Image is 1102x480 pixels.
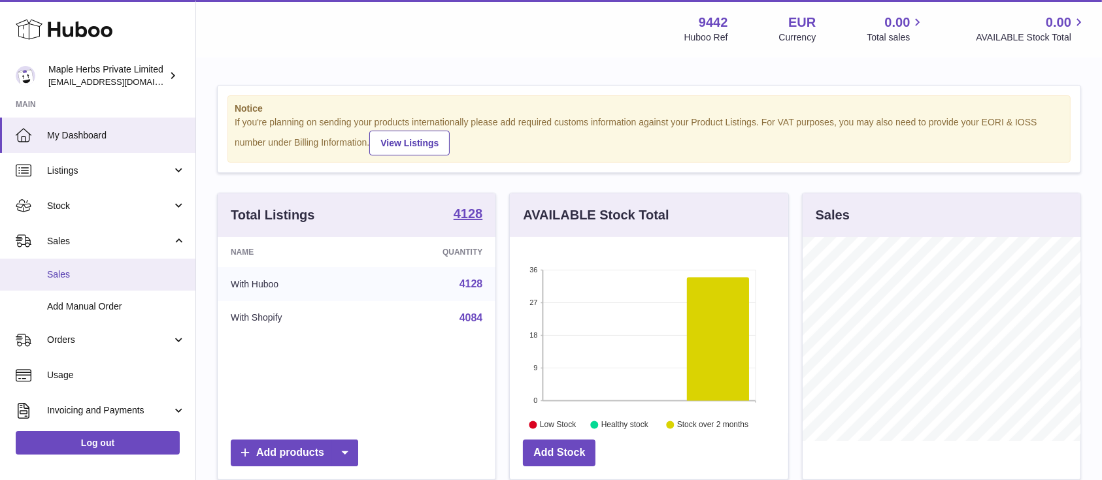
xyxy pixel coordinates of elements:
[534,396,538,404] text: 0
[601,420,649,429] text: Healthy stock
[47,268,186,281] span: Sales
[16,66,35,86] img: internalAdmin-9442@internal.huboo.com
[867,14,925,44] a: 0.00 Total sales
[976,31,1086,44] span: AVAILABLE Stock Total
[459,278,483,289] a: 4128
[235,103,1063,115] strong: Notice
[976,14,1086,44] a: 0.00 AVAILABLE Stock Total
[48,63,166,88] div: Maple Herbs Private Limited
[454,207,483,220] strong: 4128
[47,165,172,177] span: Listings
[47,334,172,346] span: Orders
[530,266,538,274] text: 36
[47,235,172,248] span: Sales
[218,267,367,301] td: With Huboo
[523,440,595,466] a: Add Stock
[699,14,728,31] strong: 9442
[523,206,669,224] h3: AVAILABLE Stock Total
[231,440,358,466] a: Add products
[459,312,483,323] a: 4084
[788,14,816,31] strong: EUR
[218,237,367,267] th: Name
[677,420,748,429] text: Stock over 2 months
[367,237,495,267] th: Quantity
[47,369,186,381] span: Usage
[534,364,538,372] text: 9
[779,31,816,44] div: Currency
[47,129,186,142] span: My Dashboard
[1046,14,1071,31] span: 0.00
[48,76,192,87] span: [EMAIL_ADDRESS][DOMAIN_NAME]
[47,404,172,417] span: Invoicing and Payments
[16,431,180,455] a: Log out
[684,31,728,44] div: Huboo Ref
[218,301,367,335] td: With Shopify
[454,207,483,223] a: 4128
[540,420,576,429] text: Low Stock
[369,131,450,155] a: View Listings
[530,331,538,339] text: 18
[47,300,186,313] span: Add Manual Order
[231,206,315,224] h3: Total Listings
[47,200,172,212] span: Stock
[885,14,910,31] span: 0.00
[235,116,1063,155] div: If you're planning on sending your products internationally please add required customs informati...
[816,206,850,224] h3: Sales
[530,298,538,306] text: 27
[867,31,925,44] span: Total sales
